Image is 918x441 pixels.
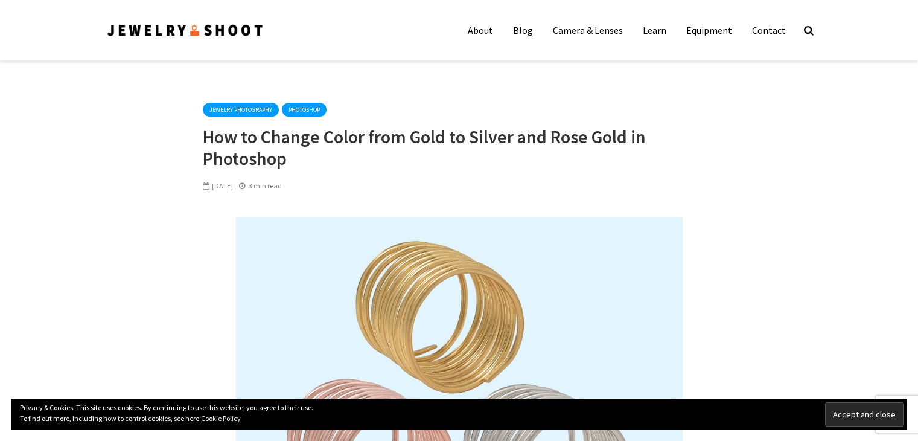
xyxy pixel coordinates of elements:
[106,22,264,39] img: Jewelry Photographer Bay Area - San Francisco | Nationwide via Mail
[203,126,716,169] h1: How to Change Color from Gold to Silver and Rose Gold in Photoshop
[203,103,279,117] a: Jewelry Photography
[282,103,327,117] a: Photoshop
[201,414,241,423] a: Cookie Policy
[677,18,741,42] a: Equipment
[743,18,795,42] a: Contact
[239,181,282,192] div: 3 min read
[634,18,675,42] a: Learn
[504,18,542,42] a: Blog
[459,18,502,42] a: About
[203,181,233,190] span: [DATE]
[825,402,904,427] input: Accept and close
[11,399,907,430] div: Privacy & Cookies: This site uses cookies. By continuing to use this website, you agree to their ...
[544,18,632,42] a: Camera & Lenses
